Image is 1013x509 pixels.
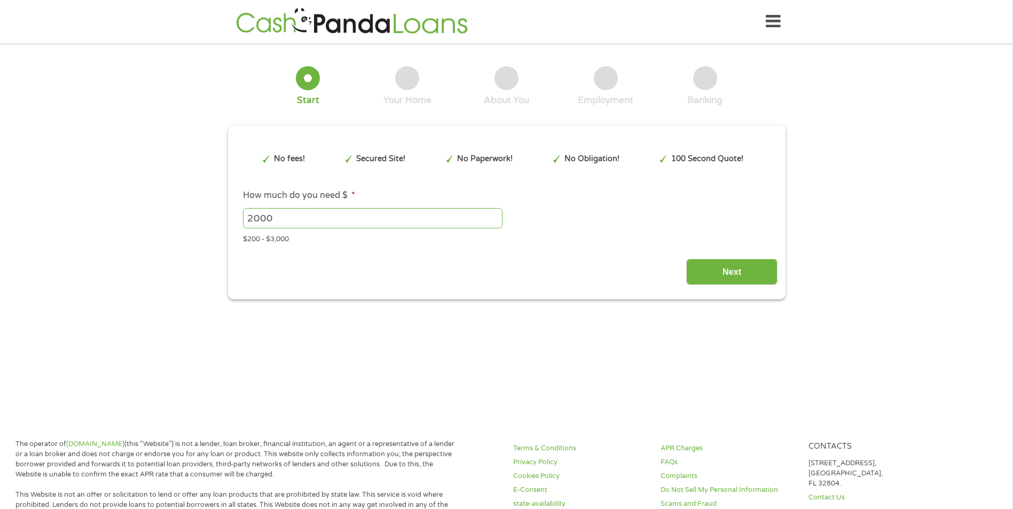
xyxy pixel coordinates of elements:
div: Your Home [383,94,431,106]
a: Contact Us [808,492,943,503]
p: Secured Site! [356,153,405,165]
div: Employment [578,94,633,106]
p: [STREET_ADDRESS], [GEOGRAPHIC_DATA], FL 32804. [808,458,943,489]
a: E-Consent [513,485,648,495]
div: Banking [687,94,723,106]
a: Cookies Policy [513,471,648,481]
p: The operator of (this “Website”) is not a lender, loan broker, financial institution, an agent or... [15,439,459,480]
a: Do Not Sell My Personal Information [661,485,795,495]
a: [DOMAIN_NAME] [66,440,124,448]
img: GetLoanNow Logo [233,6,471,37]
label: How much do you need $ [243,190,355,201]
div: Start [297,94,319,106]
div: About You [484,94,529,106]
p: No Obligation! [564,153,619,165]
p: 100 Second Quote! [671,153,743,165]
a: APR Charges [661,443,795,454]
h4: Contacts [808,442,943,452]
p: No fees! [274,153,305,165]
a: Terms & Conditions [513,443,648,454]
a: Complaints [661,471,795,481]
div: $200 - $3,000 [243,230,769,245]
a: Privacy Policy [513,457,648,467]
a: FAQs [661,457,795,467]
input: Next [686,259,778,285]
p: No Paperwork! [457,153,513,165]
